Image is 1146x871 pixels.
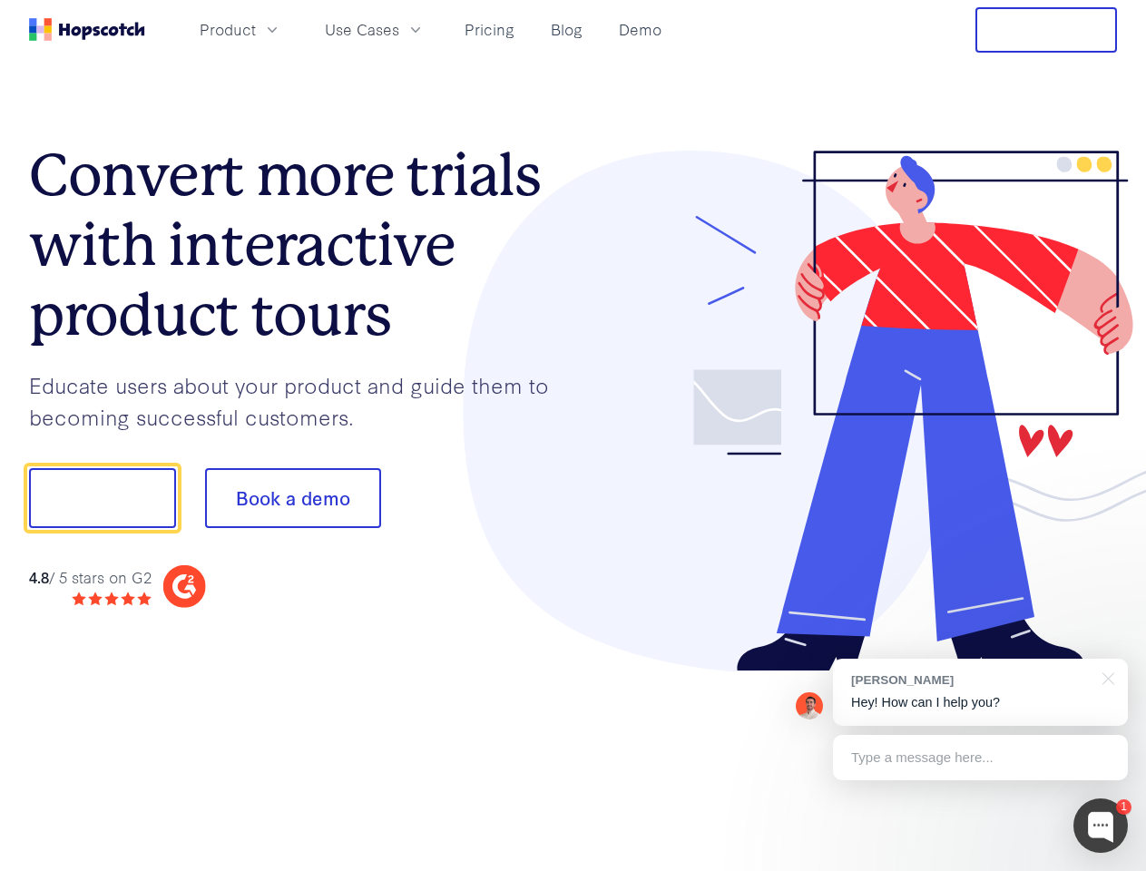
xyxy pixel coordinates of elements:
a: Pricing [457,15,522,44]
a: Blog [544,15,590,44]
a: Home [29,18,145,41]
button: Use Cases [314,15,436,44]
span: Product [200,18,256,41]
div: / 5 stars on G2 [29,566,152,589]
img: Mark Spera [796,692,823,719]
p: Educate users about your product and guide them to becoming successful customers. [29,369,573,432]
h1: Convert more trials with interactive product tours [29,141,573,349]
div: [PERSON_NAME] [851,671,1092,689]
p: Hey! How can I help you? [851,693,1110,712]
button: Free Trial [975,7,1117,53]
button: Product [189,15,292,44]
strong: 4.8 [29,566,49,587]
span: Use Cases [325,18,399,41]
button: Book a demo [205,468,381,528]
button: Show me! [29,468,176,528]
div: 1 [1116,799,1131,815]
div: Type a message here... [833,735,1128,780]
a: Demo [612,15,669,44]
